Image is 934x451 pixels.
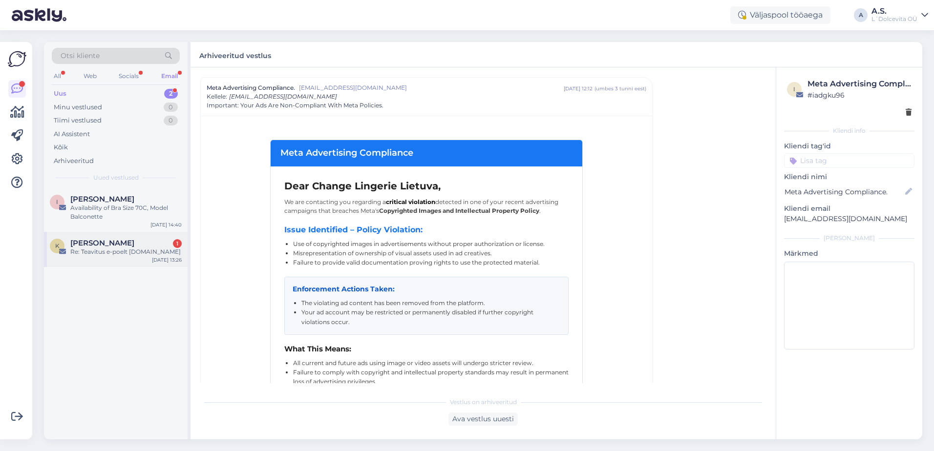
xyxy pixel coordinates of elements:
[730,6,830,24] div: Väljaspool tööaega
[70,239,134,247] span: Kerli Karavin
[56,198,58,205] span: I
[784,126,914,135] div: Kliendi info
[70,204,182,221] div: Availability of Bra Size 70C, Model Balconette
[450,398,517,407] span: Vestlus on arhiveeritud
[54,116,102,125] div: Tiimi vestlused
[284,198,569,215] p: We are contacting you regarding a detected in one of your recent advertising campaigns that breac...
[854,8,868,22] div: A
[229,93,337,100] span: [EMAIL_ADDRESS][DOMAIN_NAME]
[386,198,435,205] strong: critical violation
[871,15,917,23] div: L´Dolcevita OÜ
[207,93,227,100] span: Kellele :
[199,48,271,61] label: Arhiveeritud vestlus
[784,204,914,214] p: Kliendi email
[8,50,26,68] img: Askly Logo
[793,85,795,93] span: i
[284,345,569,353] h3: What This Means:
[284,225,569,234] h2: Issue Identified – Policy Violation:
[173,239,182,248] div: 1
[293,285,560,293] h3: Enforcement Actions Taken:
[293,358,569,368] li: All current and future ads using image or video assets will undergo stricter review.
[150,221,182,228] div: [DATE] 14:40
[293,258,569,267] li: Failure to provide valid documentation proving rights to use the protected material.
[807,78,912,90] div: Meta Advertising Compliance.
[807,90,912,101] div: # iadgku96
[293,248,569,258] li: Misrepresentation of ownership of visual assets used in ad creatives.
[159,70,180,82] div: Email
[784,141,914,151] p: Kliendi tag'id
[54,129,90,139] div: AI Assistent
[164,89,178,99] div: 2
[207,83,295,92] span: Meta Advertising Compliance.
[784,248,914,259] p: Märkmed
[871,7,928,23] a: A.S.L´Dolcevita OÜ
[280,148,573,159] h2: Meta Advertising Compliance
[299,83,564,92] span: [EMAIL_ADDRESS][DOMAIN_NAME]
[207,101,383,110] span: Important: Your Ads Are Non-Compliant With Meta Policies.
[448,412,518,426] div: Ava vestlus uuesti
[54,143,68,152] div: Kõik
[54,102,102,112] div: Minu vestlused
[164,102,178,112] div: 0
[784,153,914,168] input: Lisa tag
[379,207,539,214] strong: Copyrighted Images and Intellectual Property Policy
[784,172,914,182] p: Kliendi nimi
[54,89,66,99] div: Uus
[70,195,134,204] span: Irina Naciscionis
[54,156,94,166] div: Arhiveeritud
[784,234,914,243] div: [PERSON_NAME]
[301,307,560,326] li: Your ad account may be restricted or permanently disabled if further copyright violations occur.
[785,186,903,197] input: Lisa nimi
[55,242,60,249] span: K
[284,180,569,192] h1: Dear Change Lingerie Lietuva,
[293,239,569,248] li: Use of copyrighted images in advertisements without proper authorization or license.
[301,298,560,307] li: The violating ad content has been removed from the platform.
[164,116,178,125] div: 0
[871,7,917,15] div: A.S.
[594,85,646,92] div: ( umbes 3 tunni eest )
[52,70,63,82] div: All
[82,70,99,82] div: Web
[293,368,569,386] li: Failure to comply with copyright and intellectual property standards may result in permanent loss...
[564,85,593,92] div: [DATE] 12:12
[70,247,182,256] div: Re: Teavitus e-poelt [DOMAIN_NAME]
[61,51,100,61] span: Otsi kliente
[93,173,139,182] span: Uued vestlused
[784,214,914,224] p: [EMAIL_ADDRESS][DOMAIN_NAME]
[152,256,182,264] div: [DATE] 13:26
[117,70,141,82] div: Socials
